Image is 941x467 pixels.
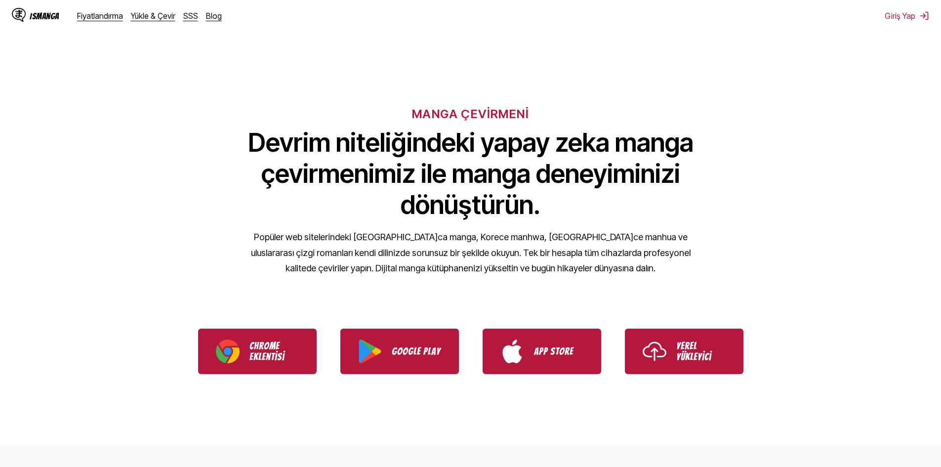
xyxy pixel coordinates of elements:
a: Download IsManga Chrome Extension [198,329,317,374]
p: Google Play [392,346,441,357]
a: Yükle & Çevir [131,11,175,21]
img: Upload icon [643,340,666,363]
img: App Store logo [500,340,524,363]
a: IsManga LogoIsManga [12,8,77,24]
a: Download IsManga from App Store [483,329,601,374]
p: App Store [534,346,583,357]
p: Yerel Yükleyici [676,340,726,362]
a: SSS [183,11,198,21]
button: Giriş Yap [885,11,929,21]
a: Fiyatlandırma [77,11,123,21]
a: Blog [206,11,222,21]
a: Use IsManga Local Uploader [625,329,743,374]
img: Google Play logo [358,340,382,363]
h6: MANGA ÇEVİRMENİ [412,107,529,121]
h1: Devrim niteliğindeki yapay zeka manga çevirmenimiz ile manga deneyiminizi dönüştürün. [244,127,698,220]
div: IsManga [30,11,59,21]
p: Chrome Eklentisi [249,340,299,362]
p: Popüler web sitelerindeki [GEOGRAPHIC_DATA]ca manga, Korece manhwa, [GEOGRAPHIC_DATA]ce manhua ve... [244,229,698,276]
img: Chrome logo [216,340,240,363]
img: Sign out [919,11,929,21]
img: IsManga Logo [12,8,26,22]
a: Download IsManga from Google Play [340,329,459,374]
